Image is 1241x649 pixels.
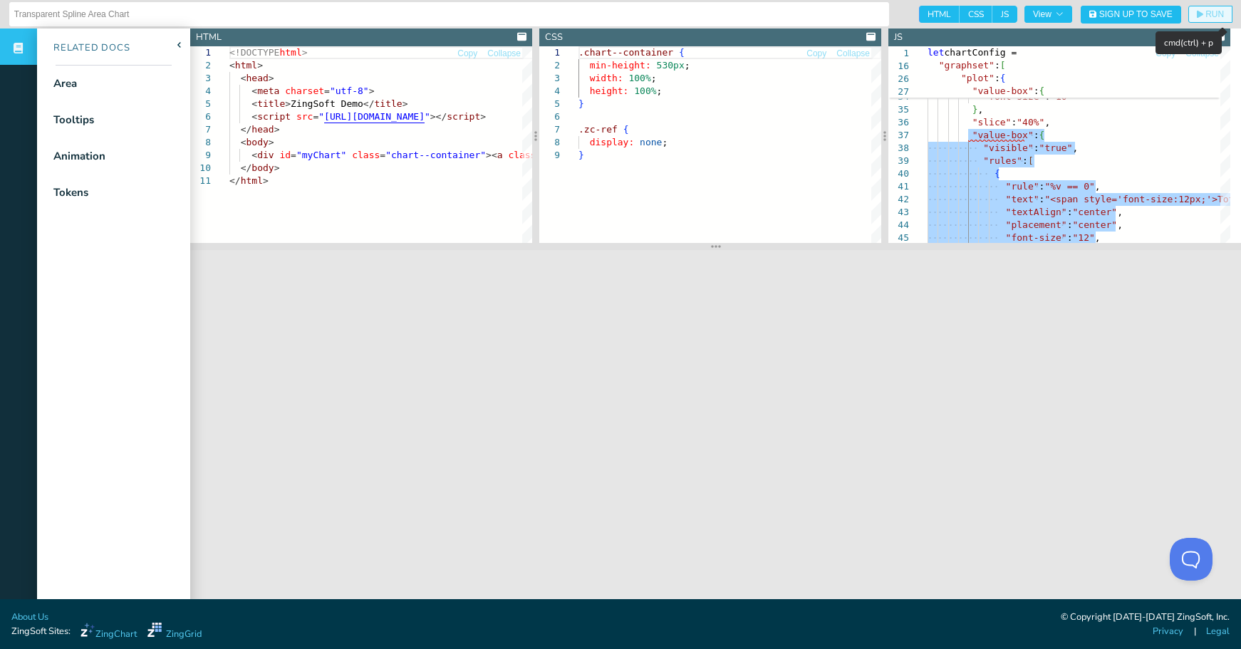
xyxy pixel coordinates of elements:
[634,85,656,96] span: 100%
[888,103,909,116] div: 35
[1117,219,1123,230] span: ,
[1039,142,1073,153] span: "true"
[1028,155,1034,166] span: [
[190,72,211,85] div: 3
[806,47,827,61] button: Copy
[888,206,909,219] div: 43
[257,60,263,71] span: >
[385,150,486,160] span: "chart--container"
[1205,10,1224,19] span: RUN
[251,124,274,135] span: head
[190,85,211,98] div: 4
[1039,85,1045,96] span: {
[1067,207,1073,217] span: :
[291,150,296,160] span: =
[257,111,291,122] span: script
[190,149,211,162] div: 9
[486,150,497,160] span: ><
[251,111,257,122] span: <
[1033,10,1064,19] span: View
[1006,207,1067,217] span: "textAlign"
[14,3,884,26] input: Untitled Demo
[296,111,313,122] span: src
[190,175,211,187] div: 11
[274,124,280,135] span: >
[229,47,279,58] span: <!DOCTYPE
[196,31,222,44] div: HTML
[190,98,211,110] div: 5
[662,137,668,147] span: ;
[291,98,363,109] span: ZingSoft Demo
[190,110,211,123] div: 6
[53,148,105,165] div: Animation
[251,150,257,160] span: <
[1006,194,1039,204] span: "text"
[995,60,1000,71] span: :
[944,47,1017,58] span: chartConfig =
[972,130,1034,140] span: "value-box"
[229,175,241,186] span: </
[919,6,960,23] span: HTML
[578,150,584,160] span: }
[539,149,560,162] div: 9
[972,117,1012,128] span: "slice"
[836,49,870,58] span: Collapse
[1017,117,1044,128] span: "40%"
[1099,10,1173,19] span: Sign Up to Save
[241,73,246,83] span: <
[190,123,211,136] div: 7
[324,111,425,122] span: [URL][DOMAIN_NAME]
[447,111,480,122] span: script
[380,150,385,160] span: =
[836,47,871,61] button: Collapse
[590,60,651,71] span: min-height:
[508,150,536,160] span: class
[147,623,202,641] a: ZingGrid
[1206,625,1230,638] a: Legal
[972,85,1034,96] span: "value-box"
[888,116,909,129] div: 36
[1188,6,1232,23] button: RUN
[190,46,211,59] div: 1
[241,175,263,186] span: html
[1022,155,1028,166] span: :
[285,98,291,109] span: >
[324,85,330,96] span: =
[1095,232,1101,243] span: ,
[888,129,909,142] div: 37
[1073,232,1095,243] span: "12"
[81,623,137,641] a: ZingChart
[363,98,375,109] span: </
[296,150,346,160] span: "myChart"
[263,175,269,186] span: >
[190,162,211,175] div: 10
[190,59,211,72] div: 2
[928,47,944,58] span: let
[1073,142,1079,153] span: ,
[888,60,909,73] span: 16
[457,47,478,61] button: Copy
[352,150,380,160] span: class
[279,47,301,58] span: html
[888,167,909,180] div: 40
[1081,6,1181,24] button: Sign Up to Save
[1034,85,1039,96] span: :
[1194,625,1196,638] span: |
[539,98,560,110] div: 5
[960,6,992,23] span: CSS
[590,85,629,96] span: height:
[539,59,560,72] div: 2
[1044,117,1050,128] span: ,
[229,60,235,71] span: <
[1044,181,1094,192] span: "%v == 0"
[1006,232,1067,243] span: "font-size"
[1073,207,1118,217] span: "center"
[1039,130,1045,140] span: {
[623,124,629,135] span: {
[977,104,983,115] span: ,
[425,111,430,122] span: "
[578,124,618,135] span: .zc-ref
[241,162,252,173] span: </
[539,46,560,59] div: 1
[497,150,503,160] span: a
